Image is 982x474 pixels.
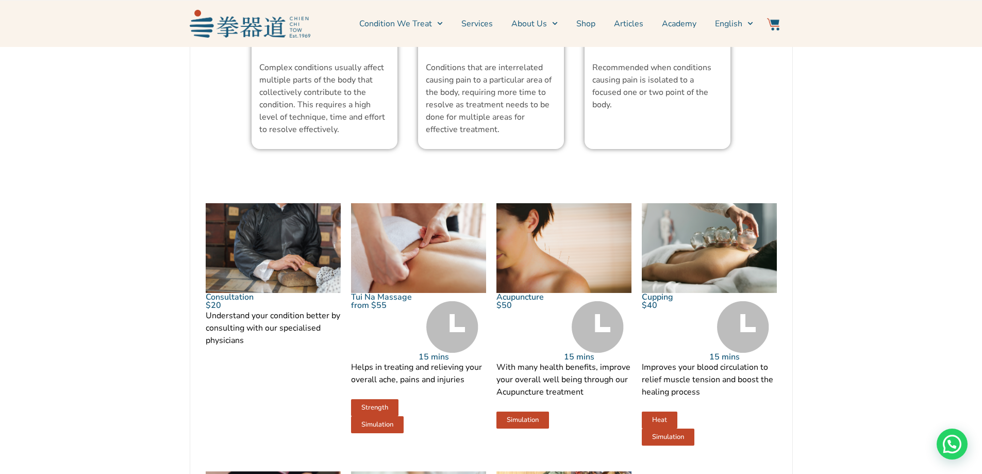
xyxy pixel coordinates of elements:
span: Heat [652,417,667,423]
a: Simulation [351,416,404,433]
img: Time Grey [572,301,624,353]
p: Conditions that are interrelated causing pain to a particular area of the body, requiring more ti... [426,61,556,136]
img: Website Icon-03 [767,18,779,30]
a: Acupuncture [496,291,544,303]
img: Time Grey [426,301,478,353]
a: Simulation [496,412,549,429]
span: Simulation [652,434,684,440]
p: from $55 [351,301,419,309]
nav: Menu [315,11,754,37]
a: Condition We Treat [359,11,443,37]
p: $50 [496,301,564,309]
a: Heat [642,412,677,429]
p: Improves your blood circulation to relief muscle tension and boost the healing process [642,361,777,398]
a: Simulation [642,429,694,446]
a: Strength [351,399,398,416]
p: 15 mins [419,353,486,361]
p: 15 mins [564,353,631,361]
a: Articles [614,11,643,37]
span: Simulation [361,421,393,428]
p: Understand your condition better by consulting with our specialised physicians [206,309,341,347]
p: $40 [642,301,709,309]
span: Simulation [507,417,539,423]
p: Helps in treating and relieving your overall ache, pains and injuries [351,361,486,386]
p: 15 mins [709,353,777,361]
a: Consultation [206,291,254,303]
p: $20 [206,301,341,309]
a: Services [461,11,493,37]
p: Complex conditions usually affect multiple parts of the body that collectively contribute to the ... [259,61,390,136]
span: Strength [361,404,388,411]
p: With many health benefits, improve your overall well being through our Acupuncture treatment [496,361,631,398]
a: Academy [662,11,696,37]
a: Shop [576,11,595,37]
a: Tui Na Massage [351,291,412,303]
img: Time Grey [717,301,769,353]
a: English [715,11,753,37]
span: English [715,18,742,30]
a: Cupping [642,291,673,303]
p: Recommended when conditions causing pain is isolated to a focused one or two point of the body. [592,61,723,111]
a: About Us [511,11,558,37]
